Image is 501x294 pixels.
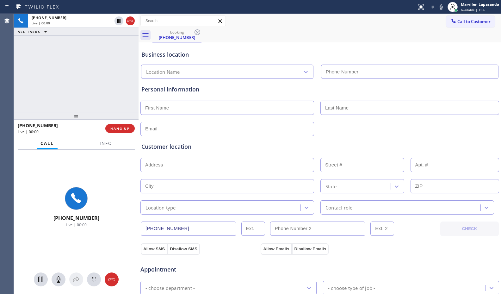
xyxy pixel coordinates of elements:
[461,8,485,12] span: Available | 1:56
[145,204,176,211] div: Location type
[321,65,498,79] input: Phone Number
[66,222,87,228] span: Live | 00:00
[110,126,130,131] span: HANG UP
[153,34,201,40] div: [PHONE_NUMBER]
[292,243,329,255] button: Disallow Emails
[34,272,48,286] button: Hold Customer
[411,179,499,193] input: ZIP
[96,137,116,150] button: Info
[126,16,135,25] button: Hang up
[18,129,39,134] span: Live | 00:00
[153,28,201,42] div: (845) 521-9952
[411,158,499,172] input: Apt. #
[146,68,180,76] div: Location Name
[32,15,66,21] span: [PHONE_NUMBER]
[320,158,404,172] input: Street #
[114,16,123,25] button: Hold Customer
[141,222,236,236] input: Phone Number
[440,222,499,236] button: CHECK
[370,222,394,236] input: Ext. 2
[18,122,58,128] span: [PHONE_NUMBER]
[241,222,265,236] input: Ext.
[261,243,292,255] button: Allow Emails
[37,137,58,150] button: Call
[325,183,337,190] div: State
[457,19,491,24] span: Call to Customer
[14,28,53,35] button: ALL TASKS
[437,3,446,11] button: Mute
[325,204,352,211] div: Contact role
[320,101,499,115] input: Last Name
[40,141,54,146] span: Call
[446,16,495,28] button: Call to Customer
[105,124,135,133] button: HANG UP
[140,179,314,193] input: City
[141,16,226,26] input: Search
[153,30,201,34] div: booking
[461,2,499,7] div: Marvilen Lapasanda
[141,50,498,59] div: Business location
[32,21,50,25] span: Live | 00:00
[141,85,498,94] div: Personal information
[140,101,314,115] input: First Name
[87,272,101,286] button: Open dialpad
[328,284,375,291] div: - choose type of job -
[145,284,195,291] div: - choose department -
[52,272,65,286] button: Mute
[140,158,314,172] input: Address
[69,272,83,286] button: Open directory
[18,29,40,34] span: ALL TASKS
[140,122,314,136] input: Email
[53,215,99,222] span: [PHONE_NUMBER]
[105,272,119,286] button: Hang up
[140,265,259,274] span: Appointment
[141,243,167,255] button: Allow SMS
[100,141,112,146] span: Info
[167,243,200,255] button: Disallow SMS
[270,222,366,236] input: Phone Number 2
[141,142,498,151] div: Customer location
